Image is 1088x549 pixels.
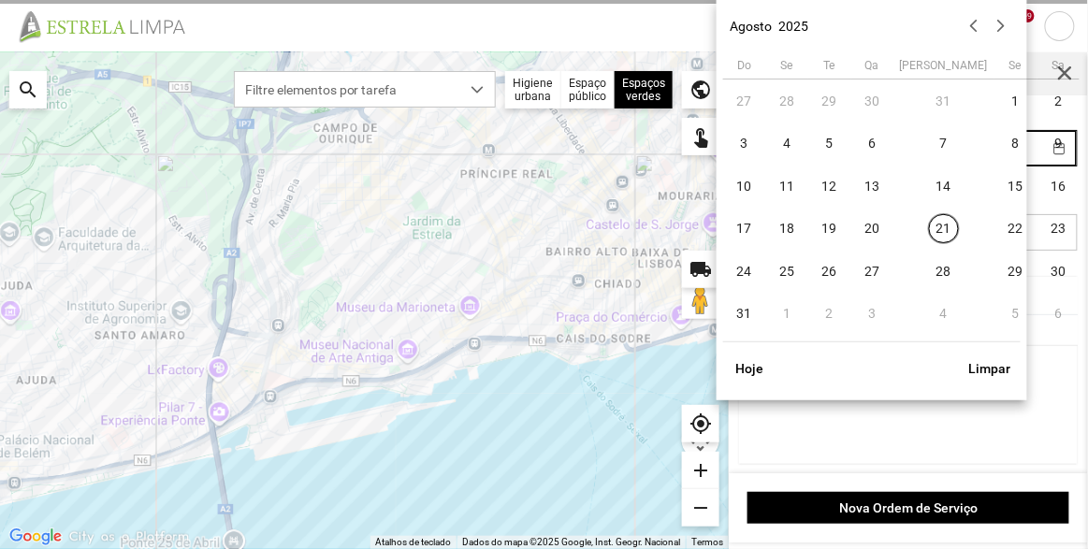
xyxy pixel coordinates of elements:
[778,19,808,34] button: 2025
[815,171,845,201] span: 12
[1004,12,1032,40] span: notifications
[375,536,451,549] button: Atalhos de teclado
[733,361,766,376] span: Hoje
[1044,171,1074,201] span: 16
[682,405,719,442] div: my_location
[730,214,760,244] span: 17
[815,214,845,244] span: 19
[930,171,960,201] span: 14
[738,59,752,72] span: Do
[773,256,803,286] span: 25
[730,256,760,286] span: 24
[1052,59,1066,72] span: Sa
[781,59,794,72] span: Se
[682,282,719,319] button: Arraste o Pegman para o mapa para abrir o Street View
[773,171,803,201] span: 11
[815,256,845,286] span: 26
[858,256,888,286] span: 27
[747,492,1069,524] button: Nova Ordem de Serviço
[865,59,879,72] span: Qa
[930,256,960,286] span: 28
[930,129,960,159] span: 7
[505,71,561,108] div: Higiene urbana
[959,353,1021,384] button: Limpar
[1044,214,1074,244] span: 23
[824,59,836,72] span: Te
[561,71,615,108] div: Espaço público
[1001,256,1031,286] span: 29
[1044,129,1074,159] span: 9
[682,71,719,108] div: public
[930,214,960,244] span: 21
[730,19,772,34] button: Agosto
[858,129,888,159] span: 6
[723,353,776,384] button: Hoje
[235,72,459,107] span: Filtre elementos por tarefa
[9,71,47,108] div: search
[1022,9,1035,22] div: +9
[5,525,66,549] img: Google
[1001,214,1031,244] span: 22
[815,129,845,159] span: 5
[682,452,719,489] div: add
[462,537,680,547] span: Dados do mapa ©2025 Google, Inst. Geogr. Nacional
[13,9,206,43] img: file
[459,72,496,107] div: dropdown trigger
[900,59,988,72] span: [PERSON_NAME]
[758,500,1060,515] span: Nova Ordem de Serviço
[682,118,719,155] div: touch_app
[682,489,719,527] div: remove
[682,251,719,288] div: local_shipping
[5,525,66,549] a: Abrir esta área no Google Maps (abre uma nova janela)
[858,214,888,244] span: 20
[1044,256,1074,286] span: 30
[1009,59,1023,72] span: Se
[1001,86,1031,116] span: 1
[858,171,888,201] span: 13
[773,129,803,159] span: 4
[730,171,760,201] span: 10
[773,214,803,244] span: 18
[1001,171,1031,201] span: 15
[730,299,760,329] span: 31
[1001,129,1031,159] span: 8
[615,71,673,108] div: Espaços verdes
[1044,86,1074,116] span: 2
[730,129,760,159] span: 3
[691,537,723,547] a: Termos (abre num novo separador)
[969,361,1011,376] span: Limpar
